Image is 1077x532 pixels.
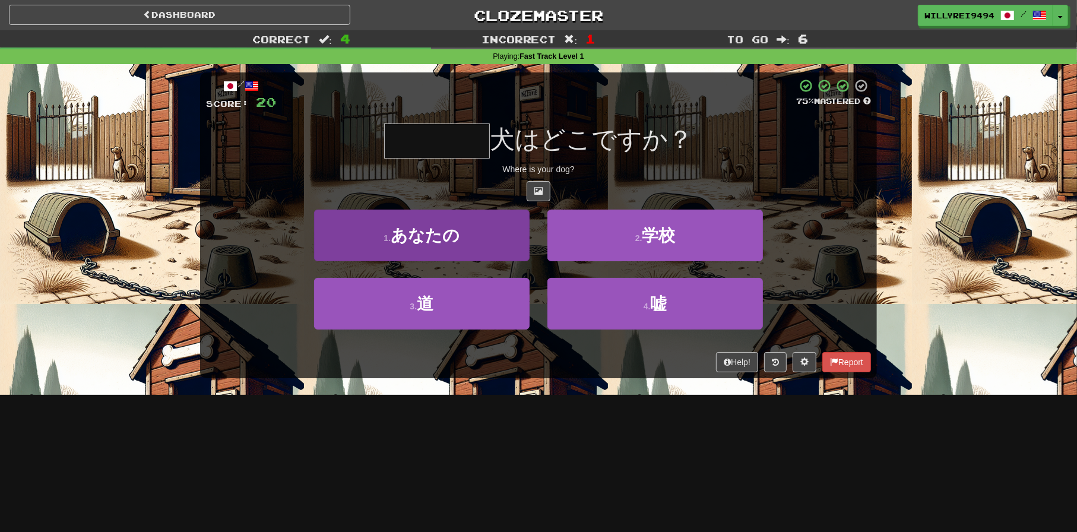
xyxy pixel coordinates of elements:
small: 2 . [635,233,642,243]
span: 4 [340,31,350,46]
small: 4 . [644,302,651,311]
button: 3.道 [314,278,530,330]
button: Show image (alt+x) [527,181,550,201]
div: Mastered [796,96,871,107]
strong: Fast Track Level 1 [520,52,584,61]
button: Round history (alt+y) [764,352,787,372]
small: 3 . [410,302,417,311]
button: 2.学校 [547,210,763,261]
small: 1 . [384,233,391,243]
span: 嘘 [650,294,667,313]
span: willyrei9494 [924,10,994,21]
span: Score: [206,99,249,109]
span: : [565,34,578,45]
button: Report [822,352,871,372]
span: あなたの [391,226,460,245]
span: : [777,34,790,45]
span: 6 [798,31,808,46]
span: 75 % [796,96,814,106]
button: Help! [716,352,758,372]
a: Dashboard [9,5,350,25]
span: : [319,34,332,45]
button: 4.嘘 [547,278,763,330]
span: 犬はどこですか？ [490,125,693,153]
span: 1 [585,31,595,46]
a: willyrei9494 / [918,5,1053,26]
span: / [1021,9,1027,18]
span: Correct [252,33,311,45]
div: / [206,78,276,93]
div: Where is your dog? [206,163,871,175]
span: Incorrect [482,33,556,45]
button: 1.あなたの [314,210,530,261]
span: 20 [256,94,276,109]
span: 学校 [642,226,675,245]
a: Clozemaster [368,5,709,26]
span: To go [727,33,768,45]
span: 道 [417,294,433,313]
